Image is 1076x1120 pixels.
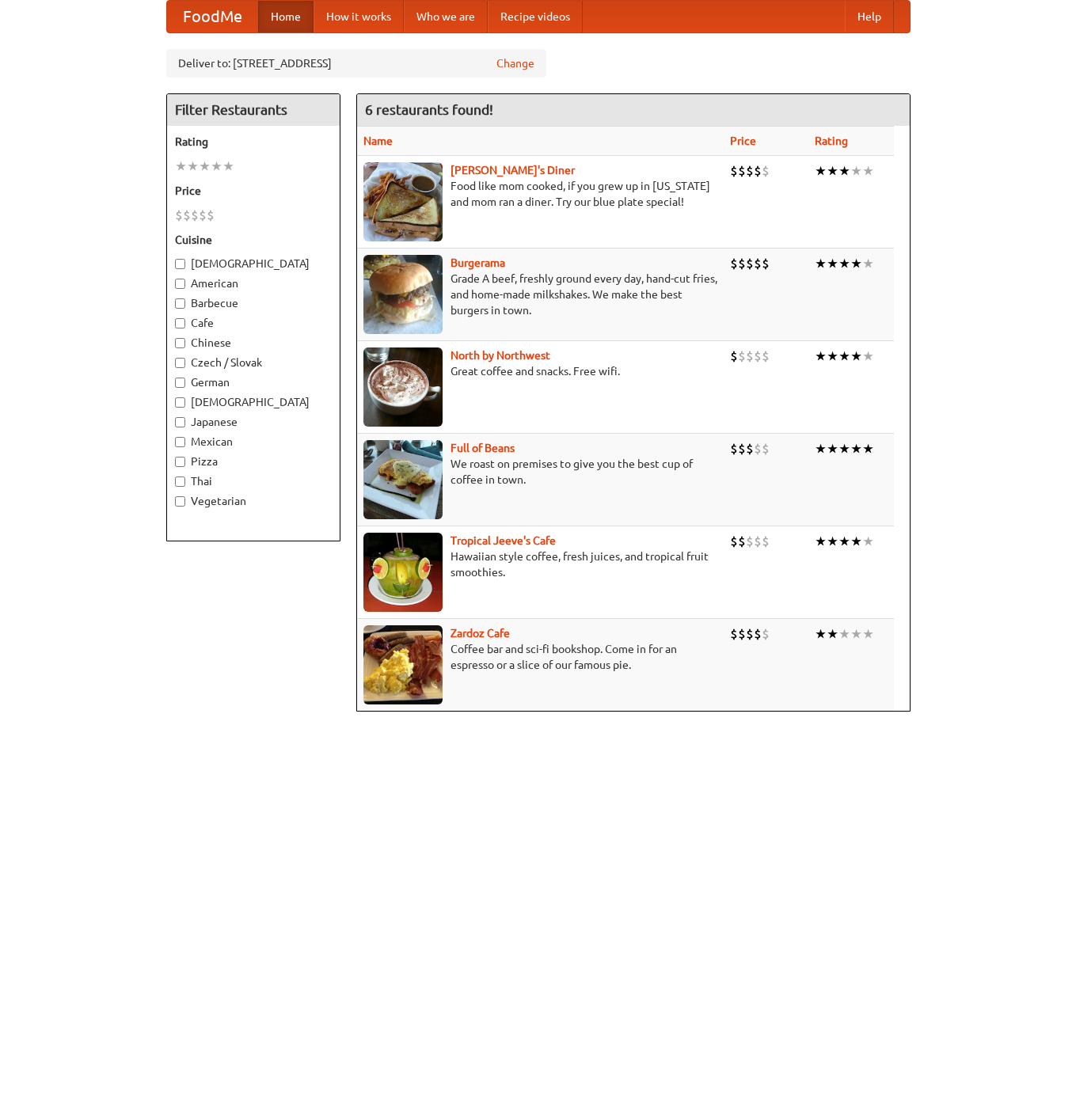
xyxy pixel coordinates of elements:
[862,255,874,272] li: ★
[175,394,332,410] label: [DEMOGRAPHIC_DATA]
[850,162,862,180] li: ★
[862,162,874,180] li: ★
[730,135,756,147] a: Price
[211,158,222,175] li: ★
[451,349,550,362] a: North by Northwest
[175,414,332,430] label: Japanese
[175,476,185,487] input: Thai
[746,533,754,550] li: $
[746,347,754,365] li: $
[738,625,746,643] li: $
[187,158,199,175] li: ★
[175,298,185,309] input: Barbecue
[199,158,211,175] li: ★
[815,255,827,272] li: ★
[451,627,510,640] a: Zardoz Cafe
[746,625,754,643] li: $
[827,162,838,180] li: ★
[738,347,746,365] li: $
[838,533,850,550] li: ★
[730,347,738,365] li: $
[175,457,185,467] input: Pizza
[363,363,717,379] p: Great coffee and snacks. Free wifi.
[730,162,738,180] li: $
[183,207,191,224] li: $
[363,625,443,704] img: zardoz.jpg
[365,102,493,117] ng-pluralize: 6 restaurants found!
[363,533,443,612] img: jeeves.jpg
[738,440,746,457] li: $
[166,49,546,78] div: Deliver to: [STREET_ADDRESS]
[207,207,215,224] li: $
[175,183,332,199] h5: Price
[175,473,332,489] label: Thai
[827,255,838,272] li: ★
[175,295,332,311] label: Barbecue
[850,533,862,550] li: ★
[762,347,770,365] li: $
[175,275,332,291] label: American
[838,347,850,365] li: ★
[167,94,340,126] h4: Filter Restaurants
[754,162,762,180] li: $
[167,1,258,32] a: FoodMe
[363,271,717,318] p: Grade A beef, freshly ground every day, hand-cut fries, and home-made milkshakes. We make the bes...
[746,440,754,457] li: $
[754,625,762,643] li: $
[827,347,838,365] li: ★
[815,533,827,550] li: ★
[175,259,185,269] input: [DEMOGRAPHIC_DATA]
[738,162,746,180] li: $
[175,355,332,370] label: Czech / Slovak
[175,374,332,390] label: German
[850,625,862,643] li: ★
[730,440,738,457] li: $
[363,456,717,488] p: We roast on premises to give you the best cup of coffee in town.
[850,347,862,365] li: ★
[845,1,894,32] a: Help
[451,534,556,547] a: Tropical Jeeve's Cafe
[175,158,187,175] li: ★
[363,178,717,210] p: Food like mom cooked, if you grew up in [US_STATE] and mom ran a diner. Try our blue plate special!
[862,440,874,457] li: ★
[850,255,862,272] li: ★
[199,207,207,224] li: $
[815,440,827,457] li: ★
[175,417,185,427] input: Japanese
[738,533,746,550] li: $
[191,207,199,224] li: $
[222,158,234,175] li: ★
[754,533,762,550] li: $
[862,533,874,550] li: ★
[175,378,185,388] input: German
[762,440,770,457] li: $
[363,347,443,427] img: north.jpg
[175,134,332,150] h5: Rating
[363,255,443,334] img: burgerama.jpg
[838,162,850,180] li: ★
[730,533,738,550] li: $
[762,255,770,272] li: $
[815,162,827,180] li: ★
[746,255,754,272] li: $
[175,397,185,408] input: [DEMOGRAPHIC_DATA]
[175,358,185,368] input: Czech / Slovak
[451,256,505,269] a: Burgerama
[314,1,404,32] a: How it works
[838,440,850,457] li: ★
[815,347,827,365] li: ★
[496,55,534,71] a: Change
[175,318,185,328] input: Cafe
[175,256,332,271] label: [DEMOGRAPHIC_DATA]
[827,625,838,643] li: ★
[175,315,332,331] label: Cafe
[175,493,332,509] label: Vegetarian
[451,164,575,177] a: [PERSON_NAME]'s Diner
[838,255,850,272] li: ★
[862,625,874,643] li: ★
[815,625,827,643] li: ★
[363,135,393,147] a: Name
